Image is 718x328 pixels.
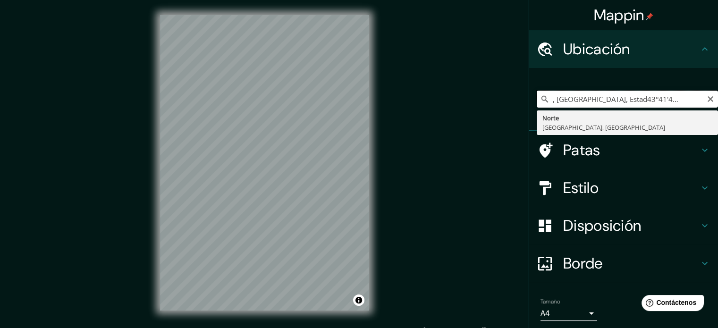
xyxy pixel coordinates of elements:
[707,94,714,103] button: Claro
[529,30,718,68] div: Ubicación
[353,294,364,306] button: Activar o desactivar atribución
[537,91,718,108] input: Elige tu ciudad o zona
[634,291,708,318] iframe: Lanzador de widgets de ayuda
[529,207,718,244] div: Disposición
[529,131,718,169] div: Patas
[541,308,550,318] font: A4
[529,244,718,282] div: Borde
[542,123,665,132] font: [GEOGRAPHIC_DATA], [GEOGRAPHIC_DATA]
[160,15,369,311] canvas: Mapa
[594,5,644,25] font: Mappin
[563,39,630,59] font: Ubicación
[541,306,597,321] div: A4
[563,253,603,273] font: Borde
[529,169,718,207] div: Estilo
[541,298,560,305] font: Tamaño
[646,13,653,20] img: pin-icon.png
[563,140,600,160] font: Patas
[563,178,599,198] font: Estilo
[542,114,559,122] font: Norte
[563,216,641,235] font: Disposición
